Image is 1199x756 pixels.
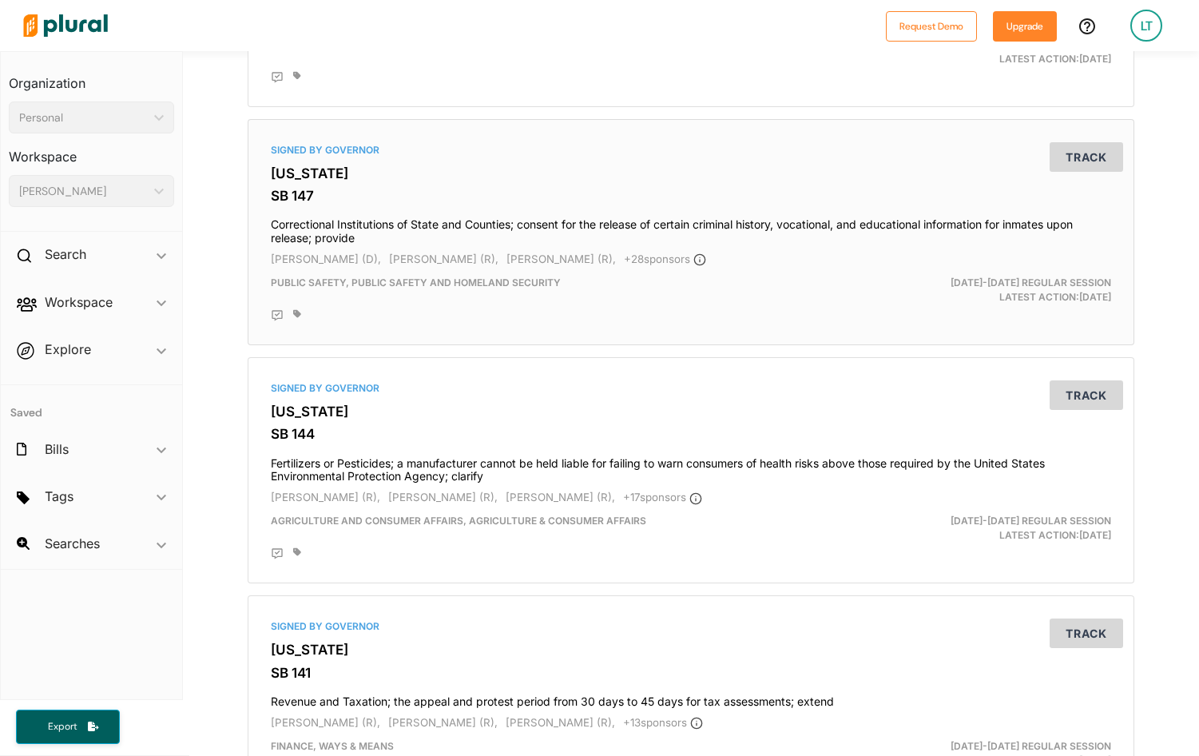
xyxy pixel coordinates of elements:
[1,385,182,424] h4: Saved
[45,293,113,311] h2: Workspace
[9,60,174,95] h3: Organization
[271,165,1111,181] h3: [US_STATE]
[389,253,498,265] span: [PERSON_NAME] (R),
[45,245,86,263] h2: Search
[1050,380,1123,410] button: Track
[19,109,148,126] div: Personal
[271,426,1111,442] h3: SB 144
[271,404,1111,420] h3: [US_STATE]
[271,619,1111,634] div: Signed by Governor
[835,276,1123,304] div: Latest Action: [DATE]
[271,547,284,560] div: Add Position Statement
[271,687,1111,709] h4: Revenue and Taxation; the appeal and protest period from 30 days to 45 days for tax assessments; ...
[293,71,301,81] div: Add tags
[271,716,380,729] span: [PERSON_NAME] (R),
[951,740,1111,752] span: [DATE]-[DATE] Regular Session
[388,491,498,503] span: [PERSON_NAME] (R),
[1118,3,1175,48] a: LT
[293,309,301,319] div: Add tags
[271,665,1111,681] h3: SB 141
[271,253,381,265] span: [PERSON_NAME] (D),
[271,515,646,527] span: Agriculture and Consumer Affairs, Agriculture & Consumer Affairs
[293,547,301,557] div: Add tags
[886,11,977,42] button: Request Demo
[506,716,615,729] span: [PERSON_NAME] (R),
[271,381,1111,396] div: Signed by Governor
[271,143,1111,157] div: Signed by Governor
[37,720,88,734] span: Export
[271,210,1111,245] h4: Correctional Institutions of State and Counties; consent for the release of certain criminal hist...
[388,716,498,729] span: [PERSON_NAME] (R),
[271,309,284,322] div: Add Position Statement
[993,18,1057,34] a: Upgrade
[271,277,561,288] span: Public Safety, Public Safety and Homeland Security
[271,642,1111,658] h3: [US_STATE]
[9,133,174,169] h3: Workspace
[1050,142,1123,172] button: Track
[993,11,1057,42] button: Upgrade
[19,183,148,200] div: [PERSON_NAME]
[45,440,69,458] h2: Bills
[835,514,1123,543] div: Latest Action: [DATE]
[951,277,1111,288] span: [DATE]-[DATE] Regular Session
[16,710,120,744] button: Export
[506,491,615,503] span: [PERSON_NAME] (R),
[951,515,1111,527] span: [DATE]-[DATE] Regular Session
[506,253,616,265] span: [PERSON_NAME] (R),
[835,38,1123,66] div: Latest Action: [DATE]
[1050,619,1123,648] button: Track
[1130,10,1162,42] div: LT
[623,491,702,503] span: + 17 sponsor s
[271,71,284,84] div: Add Position Statement
[271,491,380,503] span: [PERSON_NAME] (R),
[271,449,1111,484] h4: Fertilizers or Pesticides; a manufacturer cannot be held liable for failing to warn consumers of ...
[271,740,394,752] span: Finance, Ways & Means
[623,716,703,729] span: + 13 sponsor s
[624,253,706,265] span: + 28 sponsor s
[886,18,977,34] a: Request Demo
[271,188,1111,204] h3: SB 147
